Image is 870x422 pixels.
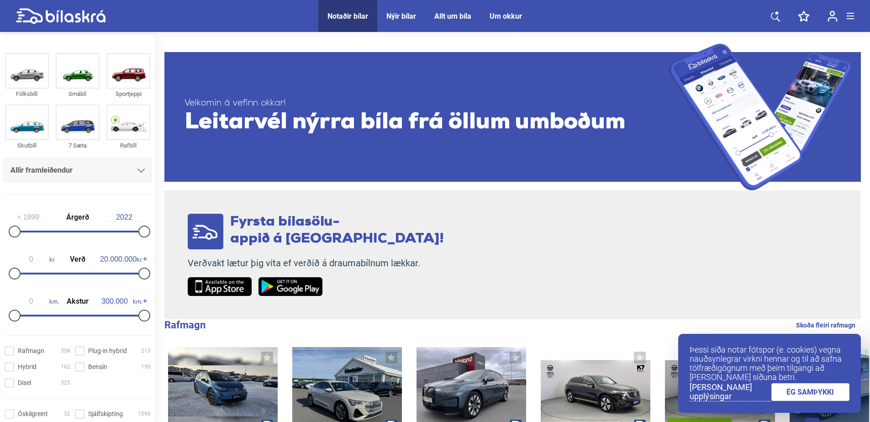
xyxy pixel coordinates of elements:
span: Velkomin á vefinn okkar! [185,98,669,109]
span: Akstur [64,298,91,305]
span: Plug-in hybrid [88,346,127,356]
span: Verð [68,256,88,263]
span: 190 [141,362,151,372]
div: Rafbíll [106,140,150,151]
span: km. [96,297,142,306]
span: 52 [64,409,70,419]
a: Um okkur [490,12,522,21]
div: Skutbíll [5,140,49,151]
a: ÉG SAMÞYKKI [771,383,850,401]
img: user-login.svg [828,11,838,22]
span: kr. [13,255,55,264]
p: Verðvakt lætur þig vita ef verðið á draumabílnum lækkar. [188,258,444,269]
a: [PERSON_NAME] upplýsingar [690,383,771,401]
span: Leitarvél nýrra bíla frá öllum umboðum [185,109,669,137]
div: Fólksbíll [5,89,49,99]
span: Óskilgreint [18,409,48,419]
div: 7 Sæta [56,140,100,151]
a: Notaðir bílar [327,12,368,21]
p: Þessi síða notar fótspor (e. cookies) vegna nauðsynlegrar virkni hennar og til að safna tölfræðig... [690,345,849,382]
span: Árgerð [64,214,91,221]
span: 358 [61,346,70,356]
span: 162 [61,362,70,372]
a: Allt um bíla [434,12,471,21]
div: Sportjeppi [106,89,150,99]
span: Sjálfskipting [88,409,123,419]
div: Smábíl [56,89,100,99]
b: Rafmagn [164,319,206,331]
span: Hybrid [18,362,37,372]
span: Dísel [18,378,31,388]
span: Bensín [88,362,107,372]
span: 325 [61,378,70,388]
span: Allir framleiðendur [11,164,73,177]
span: kr. [100,255,142,264]
a: Velkomin á vefinn okkar!Leitarvél nýrra bíla frá öllum umboðum [164,43,861,190]
span: Fyrsta bílasölu- appið á [GEOGRAPHIC_DATA]! [230,215,444,246]
span: Rafmagn [18,346,44,356]
span: 1096 [138,409,151,419]
span: 213 [141,346,151,356]
a: Skoða fleiri rafmagn [796,319,855,331]
span: km. [13,297,59,306]
a: Nýir bílar [386,12,416,21]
